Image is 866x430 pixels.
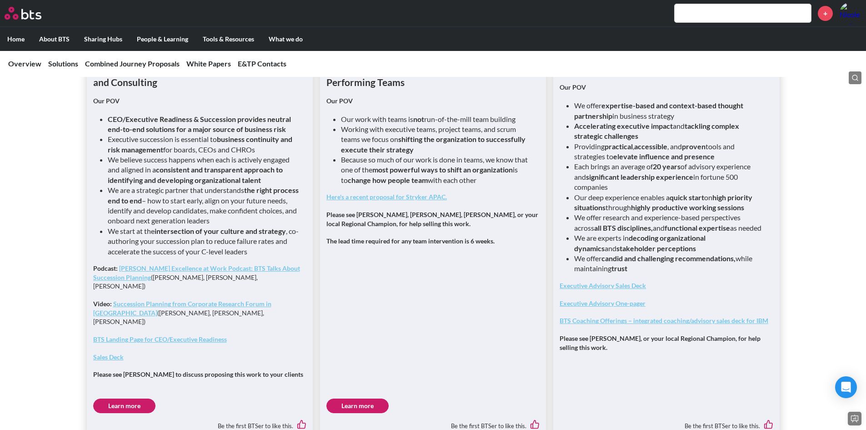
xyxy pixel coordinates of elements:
label: What we do [261,27,310,51]
li: We offer in business strategy [574,101,766,121]
strong: significant leadership experience [586,172,693,181]
img: Nicole Gams [840,2,861,24]
li: Because so much of our work is done in teams, we know that one of the is to with each other [341,155,532,185]
strong: Our POV [560,83,586,91]
strong: Please see [PERSON_NAME], or your local Regional Champion, for help selling this work. [560,334,761,351]
strong: highly productive working sessions [631,203,744,212]
strong: accessible [634,142,667,151]
strong: practical [605,142,633,151]
a: Succession Planning from Corporate Research Forum in [GEOGRAPHIC_DATA] [93,300,271,317]
strong: executive impact [617,121,673,130]
a: Solutions [48,59,78,68]
strong: elevate influence and presence [613,152,715,161]
strong: Our POV [326,97,353,105]
strong: all BTS disciplines, [594,223,653,232]
strong: consistent and transparent approach to identifying and developing organizational talent [108,165,283,184]
strong: Accelerating [574,121,616,130]
a: Here's a recent proposal for Stryker APAC. [326,193,447,201]
p: ([PERSON_NAME], [PERSON_NAME], [PERSON_NAME]) [93,264,306,291]
a: + [818,6,833,21]
li: We start at the , co-authoring your succession plan to reduce failure rates and accelerate the su... [108,226,299,257]
a: Overview [8,59,41,68]
a: [PERSON_NAME] Excellence at Work Podcast: BTS Talks About Succession Planning [93,264,300,281]
li: We offer research and experience-based perspectives across and as needed [574,212,766,233]
strong: Please see [PERSON_NAME], [PERSON_NAME], [PERSON_NAME], or your local Regional Champion, for help... [326,211,538,228]
strong: change how people team [348,176,428,184]
strong: intersection of your culture and strategy [155,227,286,235]
strong: most powerful ways to shift an organization [372,165,513,174]
li: We believe success happens when each is actively engaged and aligned in a [108,155,299,185]
li: Providing , , and tools and strategies to [574,142,766,162]
li: We offer while maintaining [574,253,766,274]
strong: Video: [93,300,112,308]
li: Our deep experience enables a on through [574,192,766,213]
a: Sales Deck [93,353,124,361]
li: We are experts in and [574,233,766,253]
label: Tools & Resources [195,27,261,51]
li: Working with executive teams, project teams, and scrum teams we focus on [341,124,532,155]
a: E&TP Contacts [238,59,286,68]
strong: thought partnership [574,101,743,120]
strong: candid and challenging recommendations, [601,254,736,263]
a: White Papers [186,59,231,68]
a: Go home [5,7,58,20]
strong: Our POV [93,97,120,105]
a: Executive Advisory One-pager [560,299,646,307]
a: BTS Coaching Offerings – integrated coaching/advisory sales deck for IBM [560,317,768,324]
strong: stakeholder perceptions [616,244,696,253]
a: Profile [840,2,861,24]
a: BTS Landing Page for CEO/Executive Readiness [93,335,227,343]
strong: decoding organizational dynamics [574,233,706,252]
li: We are a strategic partner that understands – how to start early, align on your future needs, ide... [108,185,299,226]
strong: CEO/Executive Readiness & Succession provides neutral end-to-end solutions for a major source of ... [108,115,291,133]
li: Executive succession is essential to for boards, CEOs and CHROs [108,134,299,155]
strong: Please see [PERSON_NAME] to discuss proposing this work to your clients [93,370,303,378]
strong: expertise-based and context-based [601,101,716,110]
strong: functional expertise [665,223,730,232]
strong: 20 years [653,162,681,171]
strong: not [413,115,424,123]
a: Learn more [93,399,155,413]
strong: business continuity and risk management [108,135,292,153]
label: About BTS [32,27,77,51]
label: Sharing Hubs [77,27,130,51]
li: Each brings an average of of advisory experience and in fortune 500 companies [574,162,766,192]
strong: quick start [670,193,704,202]
strong: proven [682,142,706,151]
strong: The lead time required for any team intervention is 6 weeks. [326,237,495,245]
img: BTS Logo [5,7,41,20]
li: Our work with teams is run-of-the-mill team building [341,114,532,124]
div: Open Intercom Messenger [835,376,857,398]
strong: trust [611,264,627,273]
a: Executive Advisory Sales Deck [560,282,646,289]
strong: the right process end to end [108,186,299,204]
p: ([PERSON_NAME], [PERSON_NAME], [PERSON_NAME]) [93,299,306,326]
a: Combined Journey Proposals [85,59,180,68]
a: Learn more [326,399,389,413]
strong: shifting the organization to successfully execute their strategy [341,135,526,153]
strong: Podcast: [93,264,118,272]
label: People & Learning [130,27,195,51]
li: and [574,121,766,142]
